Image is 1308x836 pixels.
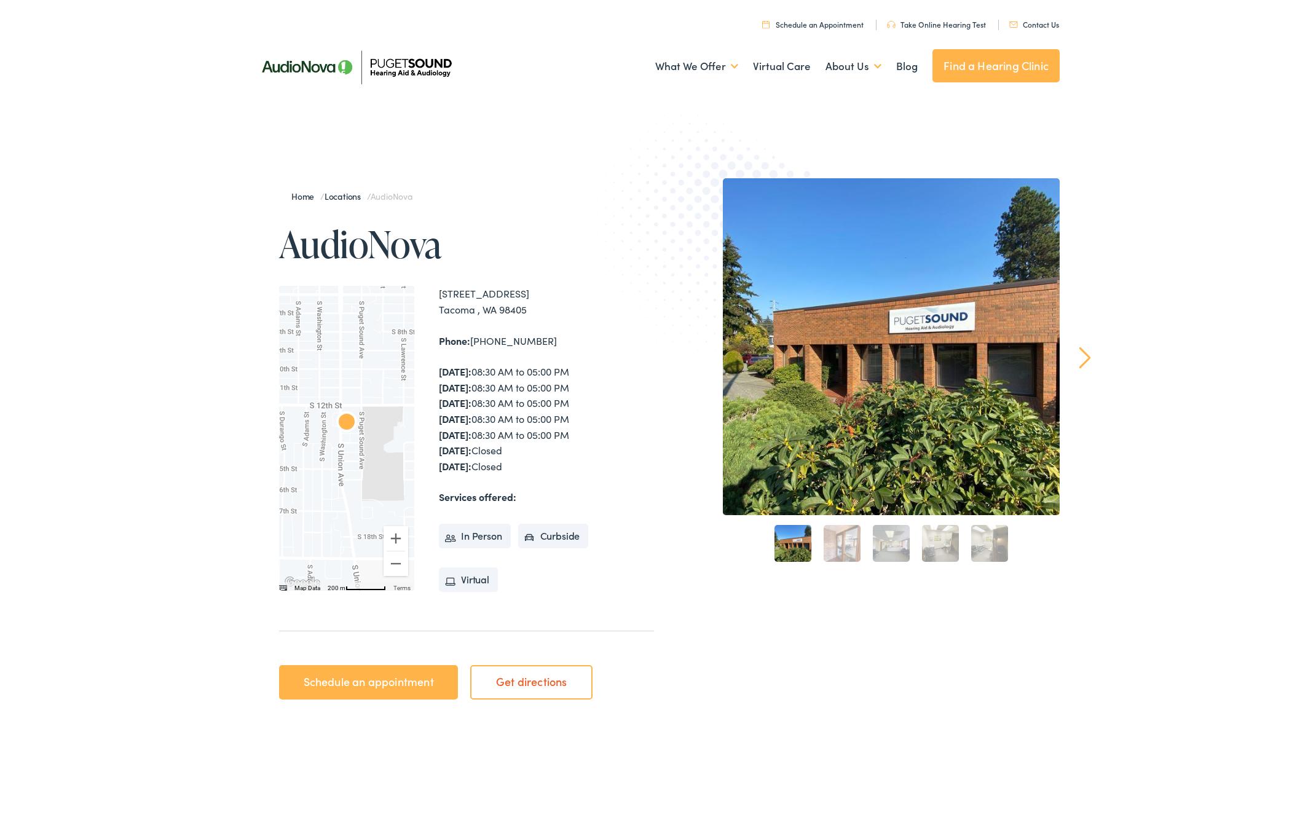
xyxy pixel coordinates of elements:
a: 5 [971,525,1008,562]
span: AudioNova [371,190,412,202]
a: Home [291,190,320,202]
strong: [DATE]: [439,459,471,473]
a: Terms (opens in new tab) [393,585,411,591]
li: In Person [439,524,511,548]
span: / / [291,190,412,202]
a: 3 [873,525,910,562]
img: utility icon [1009,22,1018,28]
span: 200 m [328,585,345,591]
a: About Us [825,44,881,89]
a: Virtual Care [753,44,811,89]
strong: [DATE]: [439,381,471,394]
div: 08:30 AM to 05:00 PM 08:30 AM to 05:00 PM 08:30 AM to 05:00 PM 08:30 AM to 05:00 PM 08:30 AM to 0... [439,364,654,474]
strong: [DATE]: [439,443,471,457]
button: Keyboard shortcuts [278,584,287,593]
strong: Services offered: [439,490,516,503]
a: What We Offer [655,44,738,89]
strong: [DATE]: [439,365,471,378]
img: utility icon [887,21,896,28]
strong: Phone: [439,334,470,347]
strong: [DATE]: [439,412,471,425]
a: Take Online Hearing Test [887,19,986,30]
button: Zoom in [384,526,408,551]
a: Schedule an Appointment [762,19,864,30]
div: [PHONE_NUMBER] [439,333,654,349]
a: Blog [896,44,918,89]
h1: AudioNova [279,224,654,264]
button: Map Scale: 200 m per 62 pixels [324,582,390,591]
strong: [DATE]: [439,396,471,409]
img: utility icon [762,20,770,28]
a: 2 [824,525,861,562]
a: 1 [774,525,811,562]
button: Zoom out [384,551,408,576]
li: Virtual [439,567,498,592]
a: Contact Us [1009,19,1059,30]
a: Schedule an appointment [279,665,458,700]
img: Google [282,575,323,591]
strong: [DATE]: [439,428,471,441]
div: AudioNova [332,409,361,438]
a: Get directions [470,665,593,700]
button: Map Data [294,584,320,593]
div: [STREET_ADDRESS] Tacoma , WA 98405 [439,286,654,317]
li: Curbside [518,524,589,548]
a: Locations [325,190,367,202]
a: Find a Hearing Clinic [932,49,1060,82]
a: Next [1079,347,1091,369]
a: Open this area in Google Maps (opens a new window) [282,575,323,591]
a: 4 [922,525,959,562]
